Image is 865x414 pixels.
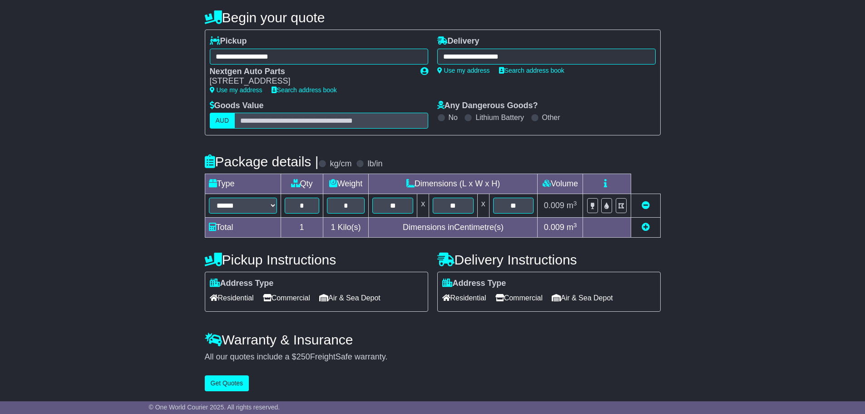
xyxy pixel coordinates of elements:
[263,291,310,305] span: Commercial
[369,218,538,238] td: Dimensions in Centimetre(s)
[499,67,564,74] a: Search address book
[437,101,538,111] label: Any Dangerous Goods?
[281,218,323,238] td: 1
[442,279,506,289] label: Address Type
[567,201,577,210] span: m
[205,10,661,25] h4: Begin your quote
[272,86,337,94] a: Search address book
[210,76,411,86] div: [STREET_ADDRESS]
[205,375,249,391] button: Get Quotes
[573,200,577,207] sup: 3
[331,223,335,232] span: 1
[210,67,411,77] div: Nextgen Auto Parts
[475,113,524,122] label: Lithium Battery
[567,223,577,232] span: m
[323,218,369,238] td: Kilo(s)
[495,291,543,305] span: Commercial
[210,86,262,94] a: Use my address
[437,252,661,267] h4: Delivery Instructions
[205,252,428,267] h4: Pickup Instructions
[210,291,254,305] span: Residential
[542,113,560,122] label: Other
[367,159,382,169] label: lb/in
[205,352,661,362] div: All our quotes include a $ FreightSafe warranty.
[417,194,429,218] td: x
[210,36,247,46] label: Pickup
[205,174,281,194] td: Type
[210,113,235,129] label: AUD
[544,201,564,210] span: 0.009
[477,194,489,218] td: x
[642,223,650,232] a: Add new item
[437,36,479,46] label: Delivery
[149,404,280,411] span: © One World Courier 2025. All rights reserved.
[319,291,381,305] span: Air & Sea Depot
[437,67,490,74] a: Use my address
[330,159,351,169] label: kg/cm
[642,201,650,210] a: Remove this item
[205,218,281,238] td: Total
[297,352,310,361] span: 250
[210,279,274,289] label: Address Type
[281,174,323,194] td: Qty
[449,113,458,122] label: No
[552,291,613,305] span: Air & Sea Depot
[323,174,369,194] td: Weight
[205,154,319,169] h4: Package details |
[210,101,264,111] label: Goods Value
[538,174,583,194] td: Volume
[205,332,661,347] h4: Warranty & Insurance
[442,291,486,305] span: Residential
[573,222,577,229] sup: 3
[544,223,564,232] span: 0.009
[369,174,538,194] td: Dimensions (L x W x H)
